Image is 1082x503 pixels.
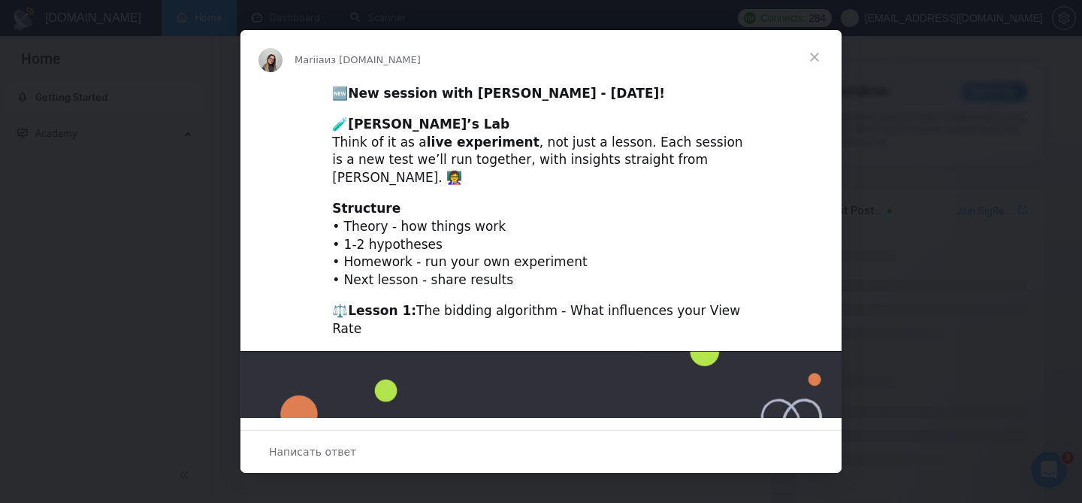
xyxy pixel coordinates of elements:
img: Profile image for Mariia [258,48,283,72]
b: Lesson 1: [348,303,416,318]
span: Написать ответ [269,442,356,462]
b: live experiment [427,135,539,150]
div: 🆕 [332,85,750,103]
div: 🧪 Think of it as a , not just a lesson. Each session is a new test we’ll run together, with insig... [332,116,750,187]
span: Закрыть [787,30,842,84]
b: [PERSON_NAME]’s Lab [348,117,509,132]
div: Открыть разговор и ответить [240,430,842,473]
b: Structure [332,201,400,216]
span: Mariia [295,54,325,65]
div: • Theory - how things work • 1-2 hypotheses • Homework - run your own experiment • Next lesson - ... [332,200,750,289]
b: New session with [PERSON_NAME] - [DATE]! [348,86,665,101]
span: из [DOMAIN_NAME] [325,54,421,65]
div: ⚖️ The bidding algorithm - What influences your View Rate [332,302,750,338]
